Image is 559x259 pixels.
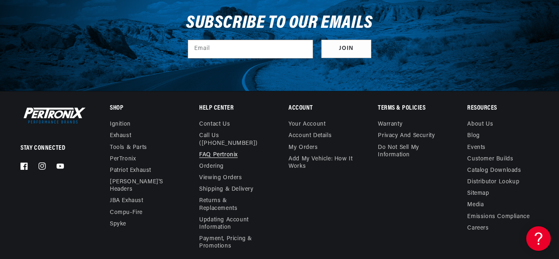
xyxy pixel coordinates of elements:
a: Events [467,142,486,153]
a: JBA Exhaust [110,195,143,207]
a: Blog [467,130,479,142]
a: About Us [467,121,493,130]
a: Your account [289,121,325,130]
a: Contact us [199,121,230,130]
h3: Subscribe to our emails [186,16,373,31]
a: Shipping & Delivery [199,184,253,195]
a: Viewing Orders [199,172,242,184]
a: Account details [289,130,332,142]
a: Privacy and Security [378,130,435,142]
a: Catalog Downloads [467,165,521,176]
a: Ignition [110,121,131,130]
a: Call Us ([PHONE_NUMBER]) [199,130,264,149]
a: Emissions compliance [467,211,529,223]
a: [PERSON_NAME]'s Headers [110,176,175,195]
a: Add My Vehicle: How It Works [289,153,359,172]
a: Returns & Replacements [199,195,264,214]
a: PerTronix [110,153,136,165]
a: Compu-Fire [110,207,143,218]
a: Exhaust [110,130,131,142]
a: FAQ Pertronix [199,149,238,161]
a: Sitemap [467,188,489,199]
a: Distributor Lookup [467,176,519,188]
img: Pertronix [20,106,86,125]
a: Media [467,199,484,211]
a: Payment, Pricing & Promotions [199,233,270,252]
a: Tools & Parts [110,142,147,153]
a: Spyke [110,218,126,230]
a: Updating Account Information [199,214,264,233]
a: Ordering [199,161,224,172]
input: Email [188,40,313,58]
a: Patriot Exhaust [110,165,151,176]
a: Warranty [378,121,402,130]
a: Careers [467,223,489,234]
p: Stay Connected [20,144,83,153]
a: Do not sell my information [378,142,449,161]
a: My orders [289,142,318,153]
a: Customer Builds [467,153,513,165]
button: Subscribe [321,40,371,58]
